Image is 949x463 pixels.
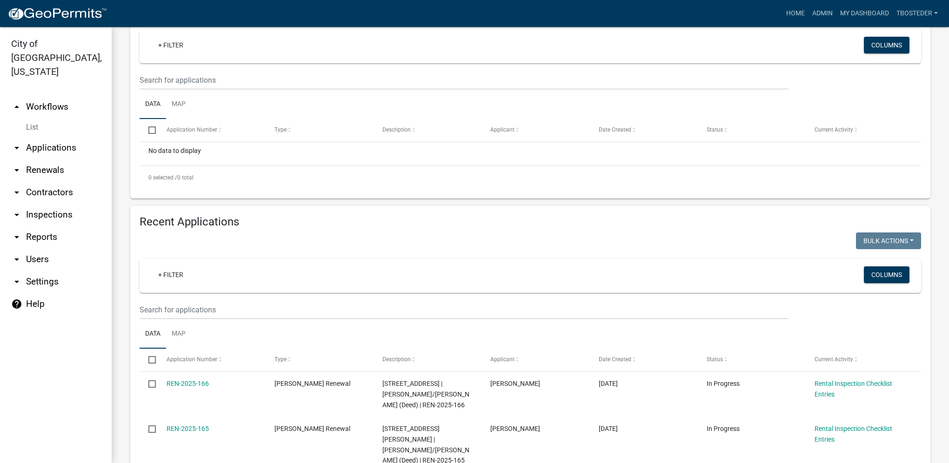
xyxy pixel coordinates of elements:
[11,276,22,287] i: arrow_drop_down
[599,380,618,387] span: 09/02/2025
[11,165,22,176] i: arrow_drop_down
[864,37,909,53] button: Columns
[707,425,740,432] span: In Progress
[599,126,631,133] span: Date Created
[157,349,265,371] datatable-header-cell: Application Number
[166,319,191,349] a: Map
[707,126,723,133] span: Status
[490,126,515,133] span: Applicant
[707,380,740,387] span: In Progress
[166,90,191,119] a: Map
[11,298,22,310] i: help
[140,215,921,229] h4: Recent Applications
[589,119,697,141] datatable-header-cell: Date Created
[599,425,618,432] span: 09/02/2025
[266,119,374,141] datatable-header-cell: Type
[856,232,921,249] button: Bulk Actions
[589,349,697,371] datatable-header-cell: Date Created
[140,319,166,349] a: Data
[274,356,287,363] span: Type
[698,119,806,141] datatable-header-cell: Status
[893,5,942,22] a: tbosteder
[11,142,22,153] i: arrow_drop_down
[167,425,209,432] a: REN-2025-165
[382,356,411,363] span: Description
[167,356,217,363] span: Application Number
[864,266,909,283] button: Columns
[382,126,411,133] span: Description
[806,349,914,371] datatable-header-cell: Current Activity
[140,119,157,141] datatable-header-cell: Select
[490,425,540,432] span: Judith Pauley
[140,300,789,319] input: Search for applications
[167,126,217,133] span: Application Number
[815,380,892,398] a: Rental Inspection Checklist Entries
[815,425,892,443] a: Rental Inspection Checklist Entries
[140,90,166,119] a: Data
[481,349,589,371] datatable-header-cell: Applicant
[836,5,893,22] a: My Dashboard
[490,380,540,387] span: Kenneth Grenz
[11,187,22,198] i: arrow_drop_down
[140,349,157,371] datatable-header-cell: Select
[266,349,374,371] datatable-header-cell: Type
[599,356,631,363] span: Date Created
[274,425,350,432] span: Rental Registration Renewal
[274,126,287,133] span: Type
[481,119,589,141] datatable-header-cell: Applicant
[148,174,177,181] span: 0 selected /
[490,356,515,363] span: Applicant
[140,166,921,189] div: 0 total
[11,254,22,265] i: arrow_drop_down
[374,119,481,141] datatable-header-cell: Description
[698,349,806,371] datatable-header-cell: Status
[707,356,723,363] span: Status
[11,101,22,112] i: arrow_drop_up
[140,142,921,165] div: No data to display
[782,5,809,22] a: Home
[374,349,481,371] datatable-header-cell: Description
[140,71,789,90] input: Search for applications
[806,119,914,141] datatable-header-cell: Current Activity
[815,356,853,363] span: Current Activity
[809,5,836,22] a: Admin
[815,126,853,133] span: Current Activity
[274,380,350,387] span: Rental Registration Renewal
[151,266,191,283] a: + Filter
[157,119,265,141] datatable-header-cell: Application Number
[167,380,209,387] a: REN-2025-166
[151,37,191,53] a: + Filter
[11,231,22,243] i: arrow_drop_down
[11,209,22,220] i: arrow_drop_down
[382,380,469,409] span: 306 N G ST | GRENZ, KENNETH N/LINDA N (Deed) | REN-2025-166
